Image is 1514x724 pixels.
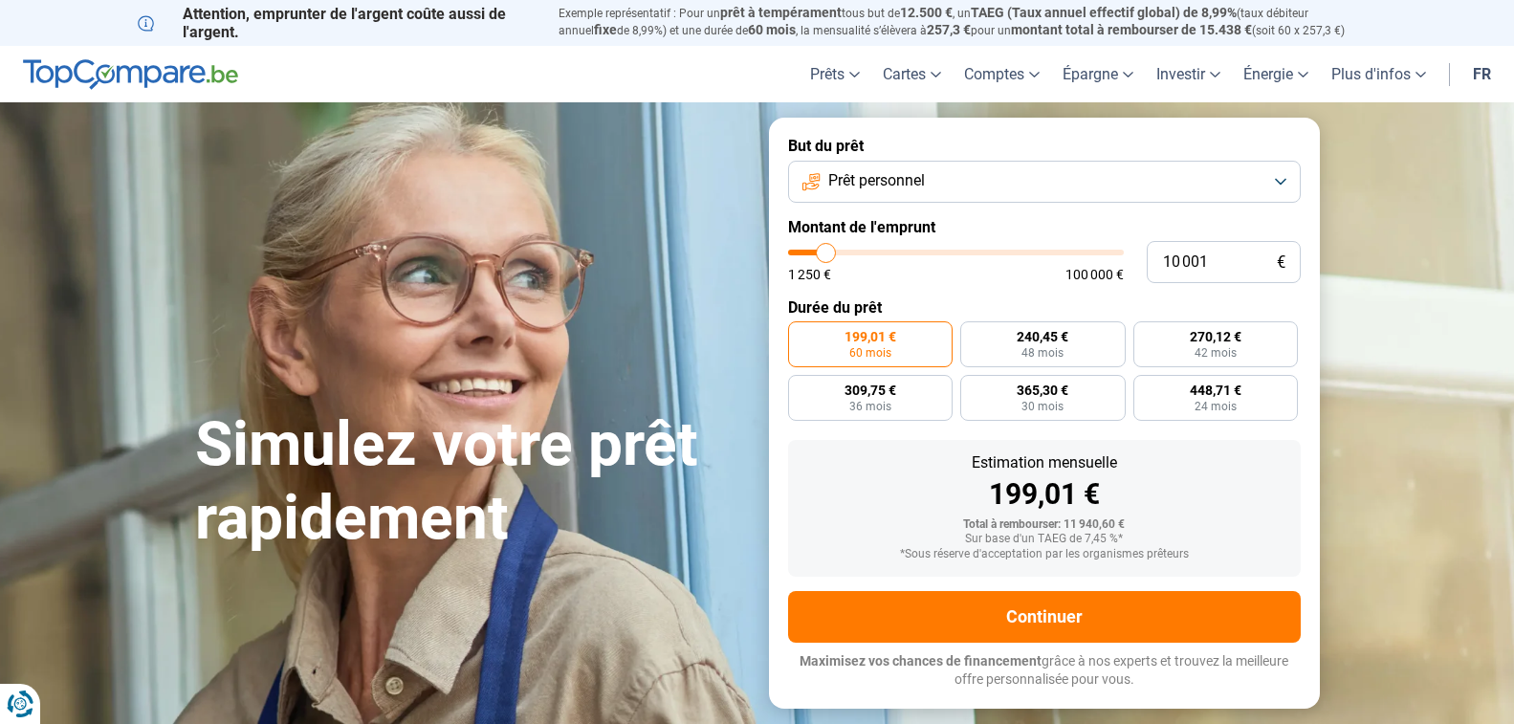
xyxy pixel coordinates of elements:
[900,5,953,20] span: 12.500 €
[845,384,896,397] span: 309,75 €
[803,455,1285,471] div: Estimation mensuelle
[1011,22,1252,37] span: montant total à rembourser de 15.438 €
[788,268,831,281] span: 1 250 €
[849,347,891,359] span: 60 mois
[1190,384,1241,397] span: 448,71 €
[849,401,891,412] span: 36 mois
[1051,46,1145,102] a: Épargne
[788,218,1301,236] label: Montant de l'emprunt
[788,161,1301,203] button: Prêt personnel
[927,22,971,37] span: 257,3 €
[800,653,1042,669] span: Maximisez vos chances de financement
[828,170,925,191] span: Prêt personnel
[803,518,1285,532] div: Total à rembourser: 11 940,60 €
[788,591,1301,643] button: Continuer
[953,46,1051,102] a: Comptes
[1017,384,1068,397] span: 365,30 €
[1195,347,1237,359] span: 42 mois
[195,408,746,556] h1: Simulez votre prêt rapidement
[138,5,536,41] p: Attention, emprunter de l'argent coûte aussi de l'argent.
[23,59,238,90] img: TopCompare
[559,5,1377,39] p: Exemple représentatif : Pour un tous but de , un (taux débiteur annuel de 8,99%) et une durée de ...
[788,137,1301,155] label: But du prêt
[594,22,617,37] span: fixe
[803,533,1285,546] div: Sur base d'un TAEG de 7,45 %*
[799,46,871,102] a: Prêts
[1195,401,1237,412] span: 24 mois
[803,548,1285,561] div: *Sous réserve d'acceptation par les organismes prêteurs
[803,480,1285,509] div: 199,01 €
[1190,330,1241,343] span: 270,12 €
[788,652,1301,690] p: grâce à nos experts et trouvez la meilleure offre personnalisée pour vous.
[788,298,1301,317] label: Durée du prêt
[845,330,896,343] span: 199,01 €
[1021,401,1064,412] span: 30 mois
[1145,46,1232,102] a: Investir
[871,46,953,102] a: Cartes
[1461,46,1503,102] a: fr
[1065,268,1124,281] span: 100 000 €
[1017,330,1068,343] span: 240,45 €
[1021,347,1064,359] span: 48 mois
[748,22,796,37] span: 60 mois
[1320,46,1437,102] a: Plus d'infos
[1232,46,1320,102] a: Énergie
[971,5,1237,20] span: TAEG (Taux annuel effectif global) de 8,99%
[1277,254,1285,271] span: €
[720,5,842,20] span: prêt à tempérament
